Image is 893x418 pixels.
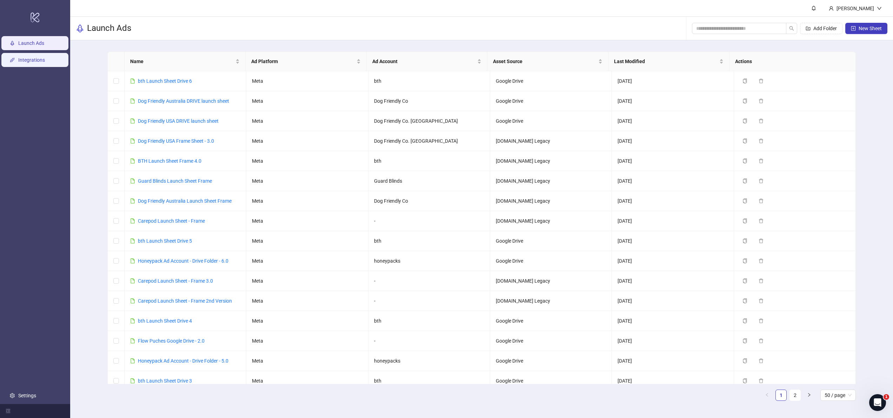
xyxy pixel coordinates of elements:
td: - [368,291,490,311]
span: delete [759,298,764,303]
span: Name [130,58,234,65]
td: Meta [246,371,368,391]
span: delete [759,198,764,203]
td: Meta [246,91,368,111]
a: bth Launch Sheet Drive 4 [138,318,192,324]
td: Meta [246,271,368,291]
span: menu-fold [6,409,11,413]
span: delete [759,139,764,143]
span: copy [742,139,747,143]
span: search [789,26,794,31]
span: New Sheet [859,26,882,31]
h3: Launch Ads [87,23,131,34]
span: 1 [884,394,889,400]
td: bth [368,231,490,251]
td: [DATE] [612,231,734,251]
li: 1 [775,390,787,401]
span: file [130,298,135,303]
td: Meta [246,111,368,131]
td: honeypacks [368,351,490,371]
button: right [804,390,815,401]
td: Meta [246,291,368,311]
a: bth Launch Sheet Drive 6 [138,78,192,84]
td: Meta [246,251,368,271]
span: copy [742,258,747,263]
td: bth [368,151,490,171]
td: Google Drive [490,371,612,391]
button: left [761,390,773,401]
td: [DOMAIN_NAME] Legacy [490,171,612,191]
span: file [130,139,135,143]
th: Ad Account [367,52,488,71]
td: Meta [246,231,368,251]
div: Page Size [820,390,856,401]
td: [DOMAIN_NAME] Legacy [490,271,612,291]
td: Meta [246,311,368,331]
span: copy [742,278,747,283]
span: file [130,258,135,263]
td: Meta [246,191,368,211]
span: file [130,159,135,163]
td: Dog Friendly Co [368,91,490,111]
iframe: Intercom live chat [869,394,886,411]
li: Next Page [804,390,815,401]
td: bth [368,371,490,391]
td: [DOMAIN_NAME] Legacy [490,211,612,231]
span: Ad Platform [251,58,355,65]
a: Carepod Launch Sheet - Frame 2nd Version [138,298,232,304]
td: Google Drive [490,331,612,351]
a: Guard Blinds Launch Sheet Frame [138,178,212,184]
td: Google Drive [490,111,612,131]
td: [DOMAIN_NAME] Legacy [490,191,612,211]
span: copy [742,358,747,363]
span: copy [742,218,747,223]
span: delete [759,238,764,243]
span: folder-add [806,26,811,31]
span: 50 / page [825,390,852,400]
li: Previous Page [761,390,773,401]
td: honeypacks [368,251,490,271]
span: right [807,393,811,397]
span: delete [759,178,764,183]
span: copy [742,79,747,83]
td: [DATE] [612,331,734,351]
span: delete [759,218,764,223]
span: file [130,338,135,343]
span: Asset Source [493,58,597,65]
span: file [130,218,135,223]
span: file [130,378,135,383]
a: Dog Friendly Australia DRIVE launch sheet [138,98,229,104]
td: [DATE] [612,291,734,311]
a: Dog Friendly USA Frame Sheet - 3.0 [138,138,214,144]
td: - [368,331,490,351]
a: bth Launch Sheet Drive 3 [138,378,192,384]
span: file [130,318,135,323]
a: Dog Friendly Australia Launch Sheet Frame [138,198,232,204]
span: delete [759,99,764,103]
button: Add Folder [800,23,842,34]
td: [DATE] [612,251,734,271]
span: copy [742,318,747,323]
td: Google Drive [490,71,612,91]
td: Guard Blinds [368,171,490,191]
a: Integrations [18,57,45,63]
a: Flow Puches Google Drive - 2.0 [138,338,205,344]
td: [DATE] [612,131,734,151]
td: Google Drive [490,251,612,271]
span: copy [742,119,747,123]
span: file [130,198,135,203]
span: copy [742,378,747,383]
td: Meta [246,171,368,191]
span: delete [759,119,764,123]
td: Google Drive [490,351,612,371]
td: [DATE] [612,211,734,231]
span: file [130,79,135,83]
td: bth [368,71,490,91]
span: delete [759,159,764,163]
span: delete [759,358,764,363]
td: Google Drive [490,231,612,251]
span: delete [759,318,764,323]
td: - [368,211,490,231]
a: 2 [790,390,800,400]
span: file [130,178,135,183]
